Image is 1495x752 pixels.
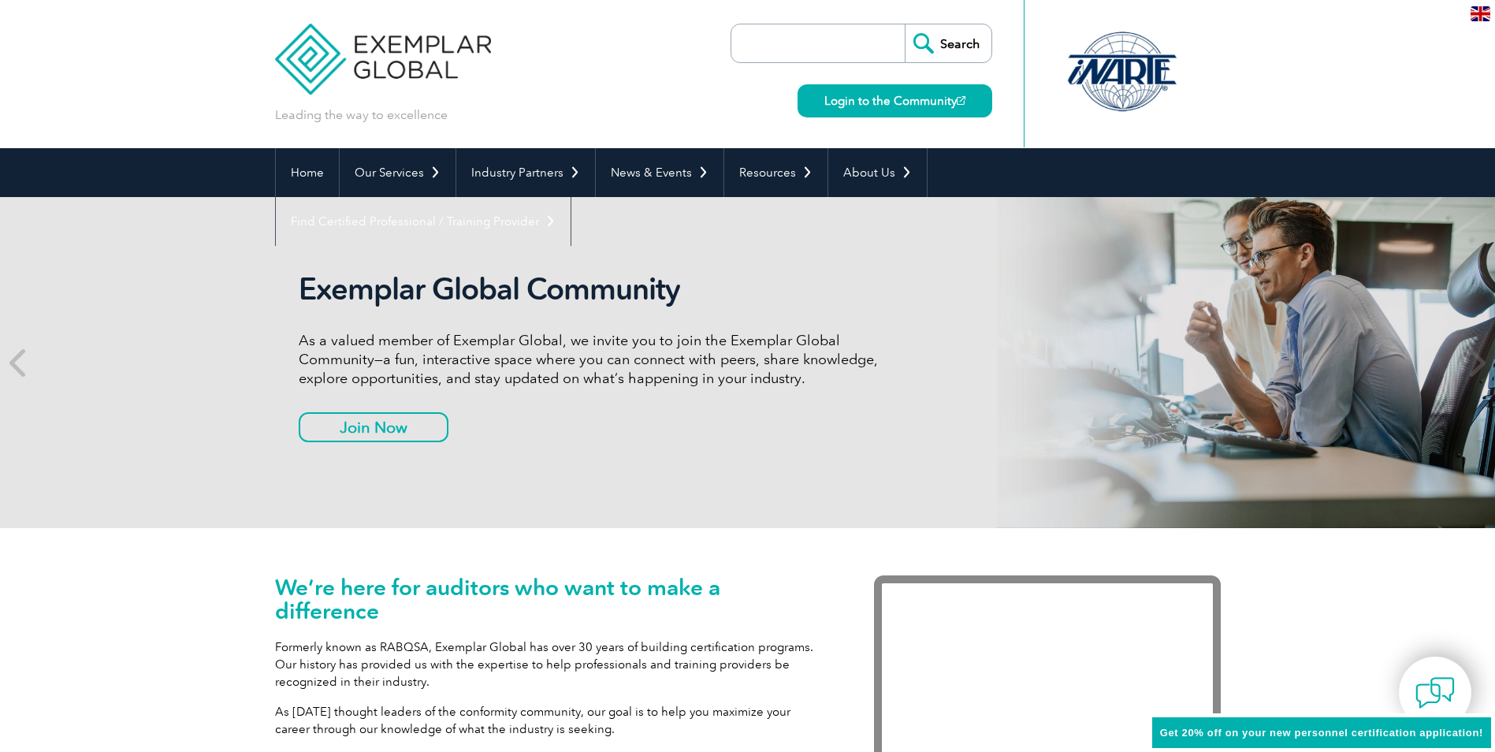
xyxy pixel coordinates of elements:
input: Search [905,24,991,62]
img: contact-chat.png [1415,673,1455,713]
p: Leading the way to excellence [275,106,448,124]
a: Home [276,148,339,197]
h2: Exemplar Global Community [299,271,890,307]
a: Industry Partners [456,148,595,197]
span: Get 20% off on your new personnel certification application! [1160,727,1483,739]
p: As a valued member of Exemplar Global, we invite you to join the Exemplar Global Community—a fun,... [299,331,890,388]
a: Our Services [340,148,456,197]
a: Find Certified Professional / Training Provider [276,197,571,246]
a: Resources [724,148,827,197]
a: Join Now [299,412,448,442]
h1: We’re here for auditors who want to make a difference [275,575,827,623]
a: News & Events [596,148,723,197]
a: About Us [828,148,927,197]
p: As [DATE] thought leaders of the conformity community, our goal is to help you maximize your care... [275,703,827,738]
img: en [1471,6,1490,21]
p: Formerly known as RABQSA, Exemplar Global has over 30 years of building certification programs. O... [275,638,827,691]
a: Login to the Community [798,84,992,117]
img: open_square.png [957,96,965,105]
